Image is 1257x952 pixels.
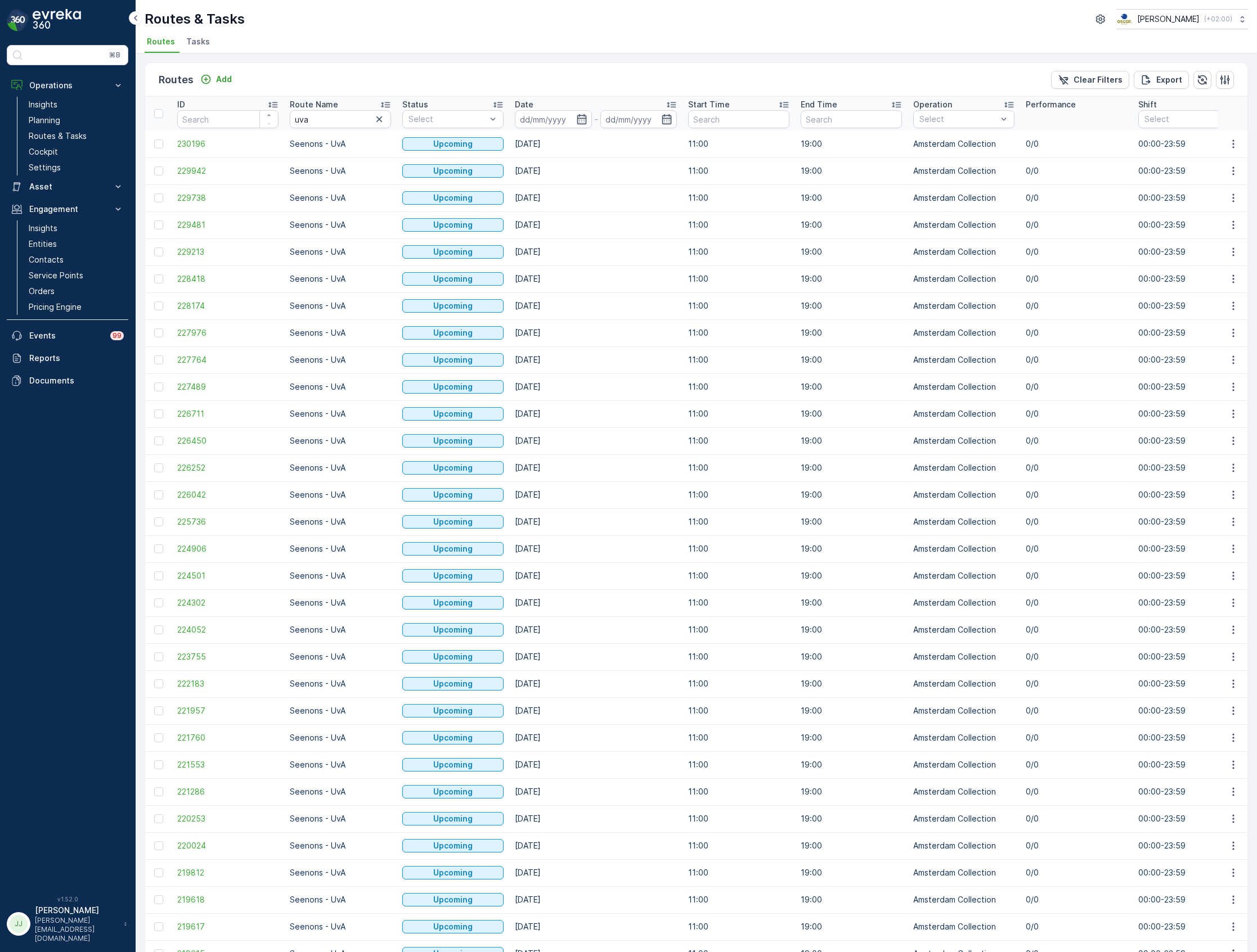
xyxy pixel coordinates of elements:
a: Entities [24,236,128,252]
div: Toggle Row Selected [154,517,163,526]
p: Seenons - UvA [290,246,391,258]
a: Service Points [24,268,128,283]
div: Toggle Row Selected [154,490,163,499]
input: Search [177,110,279,128]
a: 226252 [177,462,279,473]
a: 229481 [177,219,279,231]
p: 0/0 [1026,327,1127,339]
p: Operations [29,80,106,91]
button: Upcoming [402,218,504,232]
p: [PERSON_NAME] [1137,13,1200,25]
p: [PERSON_NAME][EMAIL_ADDRESS][DOMAIN_NAME] [35,916,118,943]
p: Routes [159,72,194,88]
a: 224302 [177,597,279,608]
td: [DATE] [509,400,683,427]
p: 0/0 [1026,219,1127,231]
a: 221760 [177,732,279,743]
button: Upcoming [402,272,504,286]
p: Upcoming [433,246,473,258]
span: 219812 [177,867,279,878]
button: Upcoming [402,191,504,205]
input: Search [801,110,902,128]
p: Upcoming [433,570,473,581]
a: Events99 [7,324,128,347]
p: Seenons - UvA [290,354,391,366]
td: [DATE] [509,130,683,157]
p: 0/0 [1026,381,1127,392]
a: Contacts [24,252,128,268]
span: 229738 [177,192,279,204]
p: Upcoming [433,381,473,392]
p: Amsterdam Collection [913,246,1014,258]
input: Search [688,110,789,128]
span: Tasks [186,36,210,47]
div: Toggle Row Selected [154,652,163,661]
p: Amsterdam Collection [913,165,1014,177]
a: 228418 [177,273,279,285]
td: [DATE] [509,211,683,238]
div: Toggle Row Selected [154,355,163,364]
span: 224501 [177,570,279,581]
td: [DATE] [509,265,683,292]
td: [DATE] [509,832,683,859]
p: Events [29,330,104,341]
p: Routes & Tasks [29,130,87,142]
p: 19:00 [801,138,902,150]
a: Pricing Engine [24,299,128,315]
td: [DATE] [509,616,683,643]
span: 221286 [177,786,279,797]
td: [DATE] [509,751,683,778]
p: Documents [29,375,124,386]
div: Toggle Row Selected [154,733,163,742]
a: 221553 [177,759,279,770]
p: Insights [29,99,57,110]
p: 19:00 [801,327,902,339]
p: Upcoming [433,813,473,824]
p: 00:00-23:59 [1138,192,1240,204]
p: 19:00 [801,219,902,231]
p: Upcoming [433,219,473,231]
p: Service Points [29,270,83,281]
a: Settings [24,160,128,175]
p: Upcoming [433,921,473,932]
td: [DATE] [509,913,683,940]
p: 00:00-23:59 [1138,381,1240,392]
p: Seenons - UvA [290,327,391,339]
a: 226450 [177,435,279,446]
td: [DATE] [509,373,683,400]
p: Routes & Tasks [145,10,245,28]
div: Toggle Row Selected [154,598,163,607]
div: Toggle Row Selected [154,274,163,283]
p: Shift [1138,99,1157,110]
p: Amsterdam Collection [913,354,1014,366]
p: Upcoming [433,435,473,446]
p: Cockpit [29,146,58,157]
a: 224906 [177,543,279,554]
a: 227976 [177,327,279,339]
input: dd/mm/yyyy [600,110,677,128]
div: Toggle Row Selected [154,544,163,553]
p: 00:00-23:59 [1138,300,1240,312]
p: 99 [113,331,122,340]
p: Amsterdam Collection [913,273,1014,285]
button: Upcoming [402,407,504,421]
span: 229213 [177,246,279,258]
p: 0/0 [1026,165,1127,177]
div: Toggle Row Selected [154,382,163,391]
a: 228174 [177,300,279,312]
div: Toggle Row Selected [154,679,163,688]
div: Toggle Row Selected [154,301,163,310]
a: 230196 [177,138,279,150]
a: 223755 [177,651,279,662]
div: Toggle Row Selected [154,247,163,256]
a: 222183 [177,678,279,689]
p: Seenons - UvA [290,381,391,392]
p: Select [1144,114,1222,125]
p: Upcoming [433,651,473,662]
p: Start Time [688,99,730,110]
